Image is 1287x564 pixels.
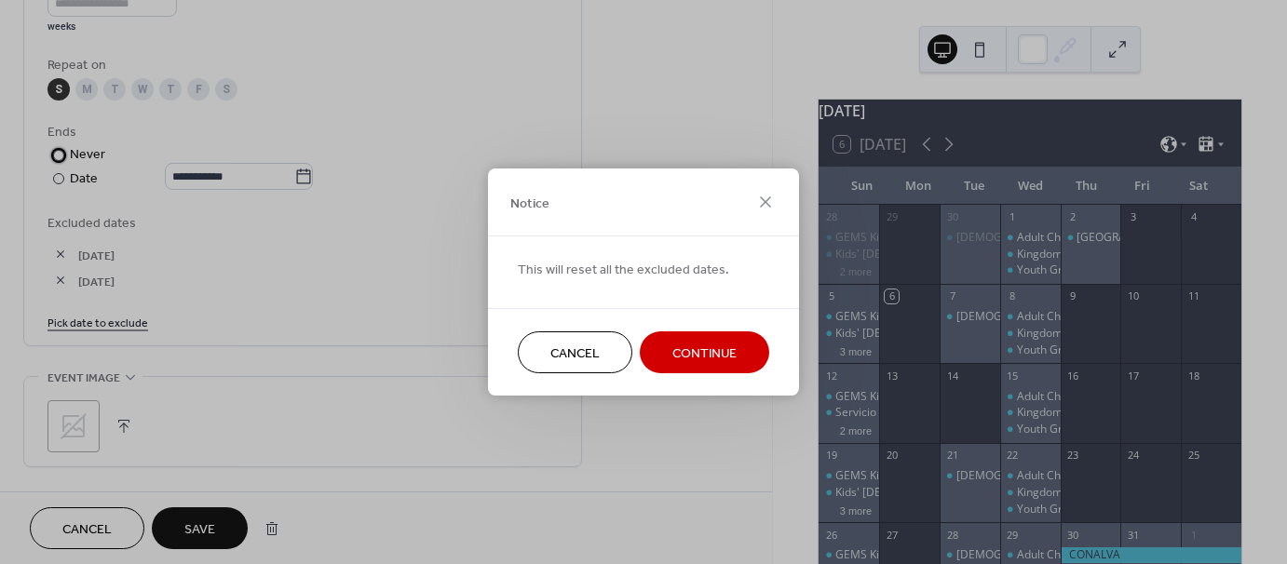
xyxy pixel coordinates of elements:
[518,261,729,280] span: This will reset all the excluded dates.
[518,331,632,373] button: Cancel
[550,344,600,364] span: Cancel
[510,194,549,213] span: Notice
[640,331,769,373] button: Continue
[672,344,737,364] span: Continue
